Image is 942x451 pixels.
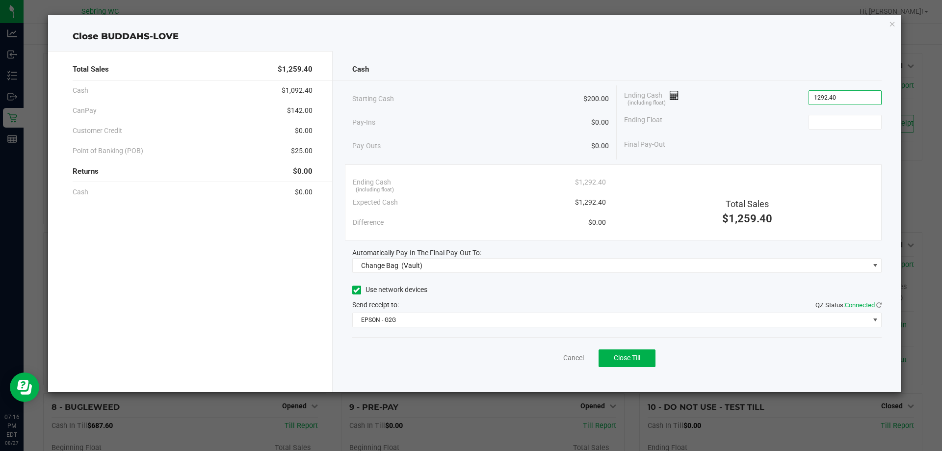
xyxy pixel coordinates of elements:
span: $1,259.40 [722,212,772,225]
span: $0.00 [295,126,313,136]
span: $25.00 [291,146,313,156]
span: Cash [352,64,369,75]
button: Close Till [599,349,655,367]
span: Expected Cash [353,197,398,208]
span: $0.00 [591,117,609,128]
span: Change Bag [361,262,398,269]
span: (Vault) [401,262,422,269]
span: Total Sales [73,64,109,75]
span: $1,292.40 [575,177,606,187]
span: Difference [353,217,384,228]
span: CanPay [73,106,97,116]
span: $0.00 [293,166,313,177]
span: $0.00 [588,217,606,228]
a: Cancel [563,353,584,363]
span: Connected [845,301,875,309]
span: Close Till [614,354,640,362]
span: $1,292.40 [575,197,606,208]
span: QZ Status: [815,301,882,309]
span: Final Pay-Out [624,139,665,150]
span: Automatically Pay-In The Final Pay-Out To: [352,249,481,257]
span: Customer Credit [73,126,122,136]
span: Ending Cash [624,90,679,105]
iframe: Resource center [10,372,39,402]
label: Use network devices [352,285,427,295]
span: Cash [73,85,88,96]
span: $200.00 [583,94,609,104]
span: (including float) [356,186,394,194]
span: EPSON - G2G [353,313,869,327]
span: (including float) [628,99,666,107]
span: Ending Cash [353,177,391,187]
span: Ending Float [624,115,662,130]
div: Close BUDDAHS-LOVE [48,30,902,43]
span: Pay-Ins [352,117,375,128]
span: $0.00 [591,141,609,151]
span: $142.00 [287,106,313,116]
span: $0.00 [295,187,313,197]
span: Point of Banking (POB) [73,146,143,156]
span: Cash [73,187,88,197]
div: Returns [73,161,313,182]
span: $1,092.40 [282,85,313,96]
span: Total Sales [726,199,769,209]
span: Pay-Outs [352,141,381,151]
span: Send receipt to: [352,301,399,309]
span: $1,259.40 [278,64,313,75]
span: Starting Cash [352,94,394,104]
